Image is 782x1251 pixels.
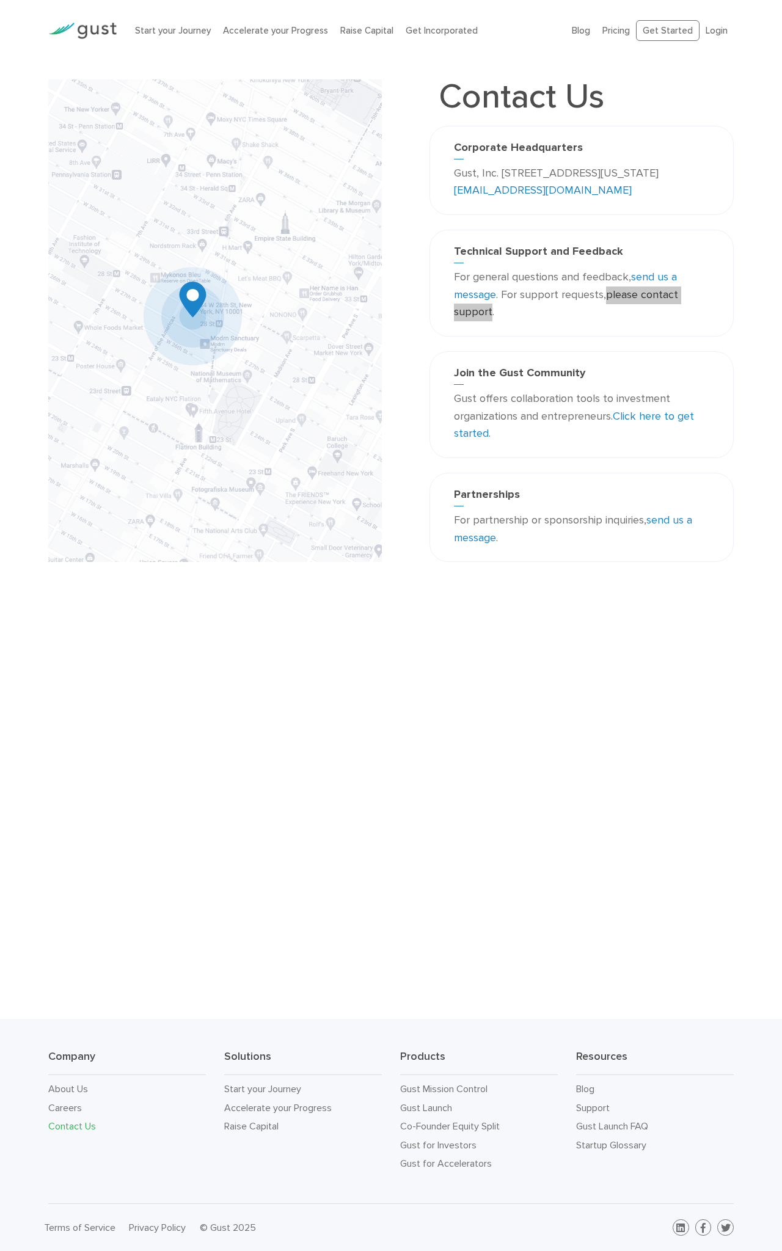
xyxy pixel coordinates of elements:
[48,1049,206,1075] h3: Company
[340,25,393,36] a: Raise Capital
[48,1102,82,1114] a: Careers
[454,390,709,443] p: Gust offers collaboration tools to investment organizations and entrepreneurs. .
[223,25,328,36] a: Accelerate your Progress
[400,1158,492,1169] a: Gust for Accelerators
[454,512,709,547] p: For partnership or sponsorship inquiries, .
[576,1049,734,1075] h3: Resources
[400,1083,488,1095] a: Gust Mission Control
[48,23,117,39] img: Gust Logo
[636,20,700,42] a: Get Started
[224,1120,279,1132] a: Raise Capital
[48,1083,88,1095] a: About Us
[44,1222,115,1233] a: Terms of Service
[454,271,677,301] a: send us a message
[400,1102,452,1114] a: Gust Launch
[48,1120,96,1132] a: Contact Us
[454,184,632,197] a: [EMAIL_ADDRESS][DOMAIN_NAME]
[129,1222,186,1233] a: Privacy Policy
[602,25,630,36] a: Pricing
[572,25,590,36] a: Blog
[224,1102,332,1114] a: Accelerate your Progress
[454,245,709,263] h3: Technical Support and Feedback
[429,79,613,114] h1: Contact Us
[706,25,728,36] a: Login
[454,141,709,159] h3: Corporate Headquarters
[224,1083,301,1095] a: Start your Journey
[400,1139,477,1151] a: Gust for Investors
[135,25,211,36] a: Start your Journey
[454,488,709,506] h3: Partnerships
[454,165,709,200] p: Gust, Inc. [STREET_ADDRESS][US_STATE]
[224,1049,382,1075] h3: Solutions
[400,1120,500,1132] a: Co-Founder Equity Split
[406,25,478,36] a: Get Incorporated
[576,1083,594,1095] a: Blog
[200,1219,382,1236] div: © Gust 2025
[400,1049,558,1075] h3: Products
[576,1120,648,1132] a: Gust Launch FAQ
[576,1139,646,1151] a: Startup Glossary
[454,514,692,544] a: send us a message
[454,367,709,385] h3: Join the Gust Community
[48,79,382,562] img: Map
[454,269,709,321] p: For general questions and feedback, . For support requests, .
[576,1102,610,1114] a: Support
